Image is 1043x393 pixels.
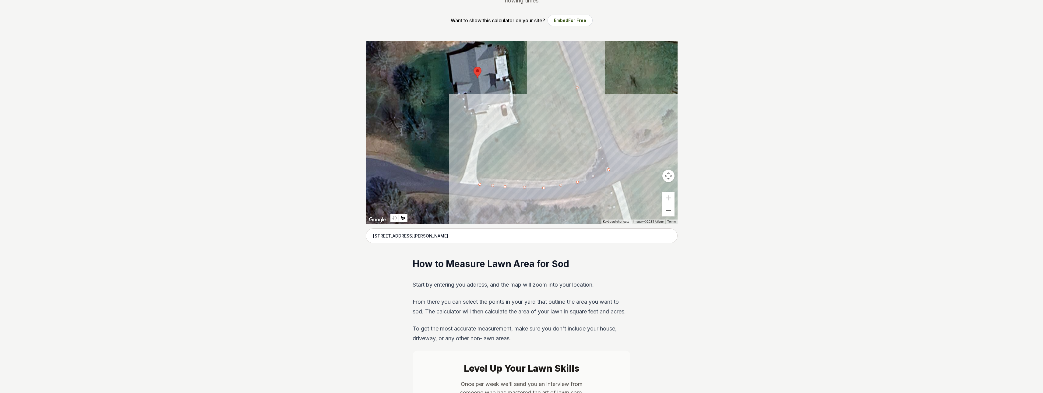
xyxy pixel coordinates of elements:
img: Google [367,216,387,224]
a: Open this area in Google Maps (opens a new window) [367,216,387,224]
button: Zoom out [662,204,675,216]
button: Zoom in [662,192,675,204]
h2: How to Measure Lawn Area for Sod [413,258,630,270]
span: For Free [568,18,586,23]
h2: Level Up Your Lawn Skills [419,363,624,374]
button: Map camera controls [662,170,675,182]
p: Want to show this calculator on your site? [451,17,545,24]
span: Imagery ©2025 Airbus [633,220,664,223]
button: Draw a shape [399,214,407,222]
p: To get the most accurate measurement, make sure you don't include your house, driveway, or any ot... [413,324,630,343]
p: From there you can select the points in your yard that outline the area you want to sod. The calc... [413,297,630,316]
a: Terms (opens in new tab) [667,220,676,223]
input: Enter your address to get started [366,228,678,244]
button: EmbedFor Free [548,15,593,26]
button: Keyboard shortcuts [603,220,629,224]
button: Stop drawing [390,214,399,222]
p: Start by entering you address, and the map will zoom into your location. [413,280,630,290]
